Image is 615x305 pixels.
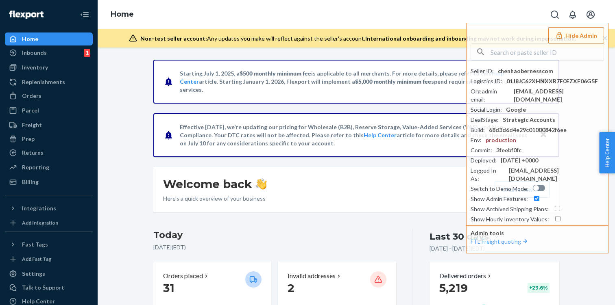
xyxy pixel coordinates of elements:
a: Home [5,32,93,45]
div: [EMAIL_ADDRESS][DOMAIN_NAME] [514,87,604,104]
a: Settings [5,267,93,280]
div: Deployed : [471,156,497,164]
div: Switch to Demo Mode : [471,185,529,193]
a: FTL Freight quoting [471,238,529,245]
span: 5,219 [439,281,468,295]
div: Reporting [22,163,49,171]
button: Orders placed 31 [153,262,271,305]
span: $5,000 monthly minimum fee [355,78,431,85]
iframe: Opens a widget where you can chat to one of our agents [562,281,607,301]
button: Talk to Support [5,281,93,294]
button: Open Search Box [547,6,563,23]
div: production [486,136,516,144]
h3: Today [153,229,396,242]
div: Social Login : [471,106,502,114]
div: Show Archived Shipping Plans : [471,205,549,213]
a: Inbounds1 [5,46,93,59]
p: Here’s a quick overview of your business [163,195,267,203]
div: Strategic Accounts [503,116,555,124]
p: Effective [DATE], we're updating our pricing for Wholesale (B2B), Reserve Storage, Value-Added Se... [180,123,532,147]
a: Add Integration [5,218,93,228]
img: hand-wave emoji [255,178,267,190]
p: Orders placed [163,271,203,281]
a: Replenishments [5,76,93,89]
div: Any updates you make will reflect against the seller's account. [140,35,576,43]
button: Open account menu [582,6,599,23]
div: 3feebf0fc [496,146,521,154]
span: International onboarding and inbounding may not work during impersonation. [365,35,576,42]
button: Delivered orders [439,271,493,281]
a: Freight [5,119,93,132]
div: Add Integration [22,219,58,226]
div: Parcel [22,106,39,115]
div: Org admin email : [471,87,510,104]
a: Help Center [364,132,397,138]
span: Non-test seller account: [140,35,207,42]
button: Help Center [599,132,615,173]
div: [DATE] +0000 [501,156,538,164]
div: Logged In As : [471,167,505,183]
p: [DATE] ( EDT ) [153,243,396,251]
div: Orders [22,92,41,100]
div: Prep [22,135,35,143]
button: Close Navigation [76,6,93,23]
a: Inventory [5,61,93,74]
div: Fast Tags [22,240,48,249]
div: 68d3d6d4e29c01000842f6ee [489,126,567,134]
div: Returns [22,149,44,157]
div: Google [506,106,526,114]
ol: breadcrumbs [104,3,140,26]
div: Show Admin Features : [471,195,528,203]
div: Seller ID : [471,67,494,75]
a: Prep [5,132,93,145]
div: 01J8JC62XHNXXR7F0EZXF06G5F [506,77,598,85]
button: Invalid addresses 2 [278,262,396,305]
button: Fast Tags [5,238,93,251]
input: Search or paste seller ID [491,44,604,60]
a: Billing [5,175,93,188]
div: Commit : [471,146,492,154]
div: Add Fast Tag [22,255,51,262]
p: [DATE] - [DATE] ( EDT ) [430,244,485,253]
div: Build : [471,126,485,134]
div: Inventory [22,63,48,71]
div: Inbounds [22,49,47,57]
a: Add Fast Tag [5,254,93,264]
a: Home [111,10,134,19]
div: Env : [471,136,482,144]
div: Home [22,35,38,43]
p: Starting July 1, 2025, a is applicable to all merchants. For more details, please refer to this a... [180,69,532,94]
a: Orders [5,89,93,102]
span: 2 [288,281,294,295]
div: chenhaobernesscom [498,67,553,75]
div: Freight [22,121,42,129]
p: Admin tools [471,229,604,237]
img: Flexport logo [9,11,44,19]
span: $500 monthly minimum fee [240,70,311,77]
div: Settings [22,270,45,278]
button: Integrations [5,202,93,215]
button: Open notifications [565,6,581,23]
div: + 23.6 % [528,283,550,293]
div: Billing [22,178,39,186]
button: Hide Admin [548,27,604,43]
a: Reporting [5,161,93,174]
a: Returns [5,146,93,159]
div: Last 30 days [430,230,489,243]
div: Show Hourly Inventory Values : [471,215,549,223]
div: DealStage : [471,116,499,124]
span: 31 [163,281,174,295]
div: Replenishments [22,78,65,86]
h1: Welcome back [163,177,267,191]
div: Logistics ID : [471,77,502,85]
p: Invalid addresses [288,271,336,281]
div: Integrations [22,204,56,212]
div: [EMAIL_ADDRESS][DOMAIN_NAME] [509,167,604,183]
a: Parcel [5,104,93,117]
div: Talk to Support [22,283,64,292]
div: 1 [84,49,90,57]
